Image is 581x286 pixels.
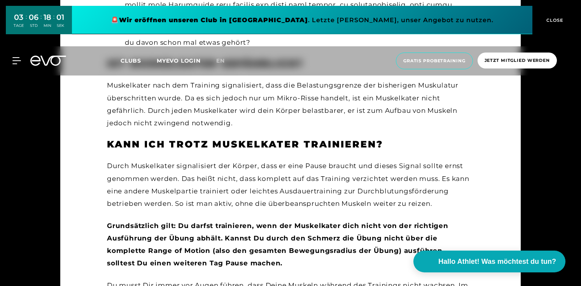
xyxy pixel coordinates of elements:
[29,23,38,28] div: STD
[40,12,42,33] div: :
[157,57,201,64] a: MYEVO LOGIN
[44,23,51,28] div: MIN
[14,12,24,23] div: 03
[121,57,141,64] span: Clubs
[216,56,234,65] a: en
[485,57,550,64] span: Jetzt Mitglied werden
[26,12,27,33] div: :
[403,58,465,64] span: Gratis Probetraining
[44,12,51,23] div: 18
[14,23,24,28] div: TAGE
[216,57,225,64] span: en
[394,53,475,69] a: Gratis Probetraining
[29,12,38,23] div: 06
[107,160,474,210] div: Durch Muskelkater signalisiert der Körper, dass er eine Pause braucht und dieses Signal sollte er...
[107,222,448,267] strong: Grundsätzlich gilt: Du darfst trainieren, wenn der Muskelkater dich nicht von der richtigen Ausfü...
[532,6,575,34] button: CLOSE
[107,139,383,150] strong: Kann ich trotz Muskelkater trainieren?
[56,12,64,23] div: 01
[475,53,559,69] a: Jetzt Mitglied werden
[53,12,54,33] div: :
[107,79,474,129] div: Muskelkater nach dem Training signalisiert, dass die Belastungsgrenze der bisherigen Muskulatur ü...
[544,17,563,24] span: CLOSE
[413,251,565,272] button: Hallo Athlet! Was möchtest du tun?
[121,57,157,64] a: Clubs
[56,23,64,28] div: SEK
[438,256,556,267] span: Hallo Athlet! Was möchtest du tun?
